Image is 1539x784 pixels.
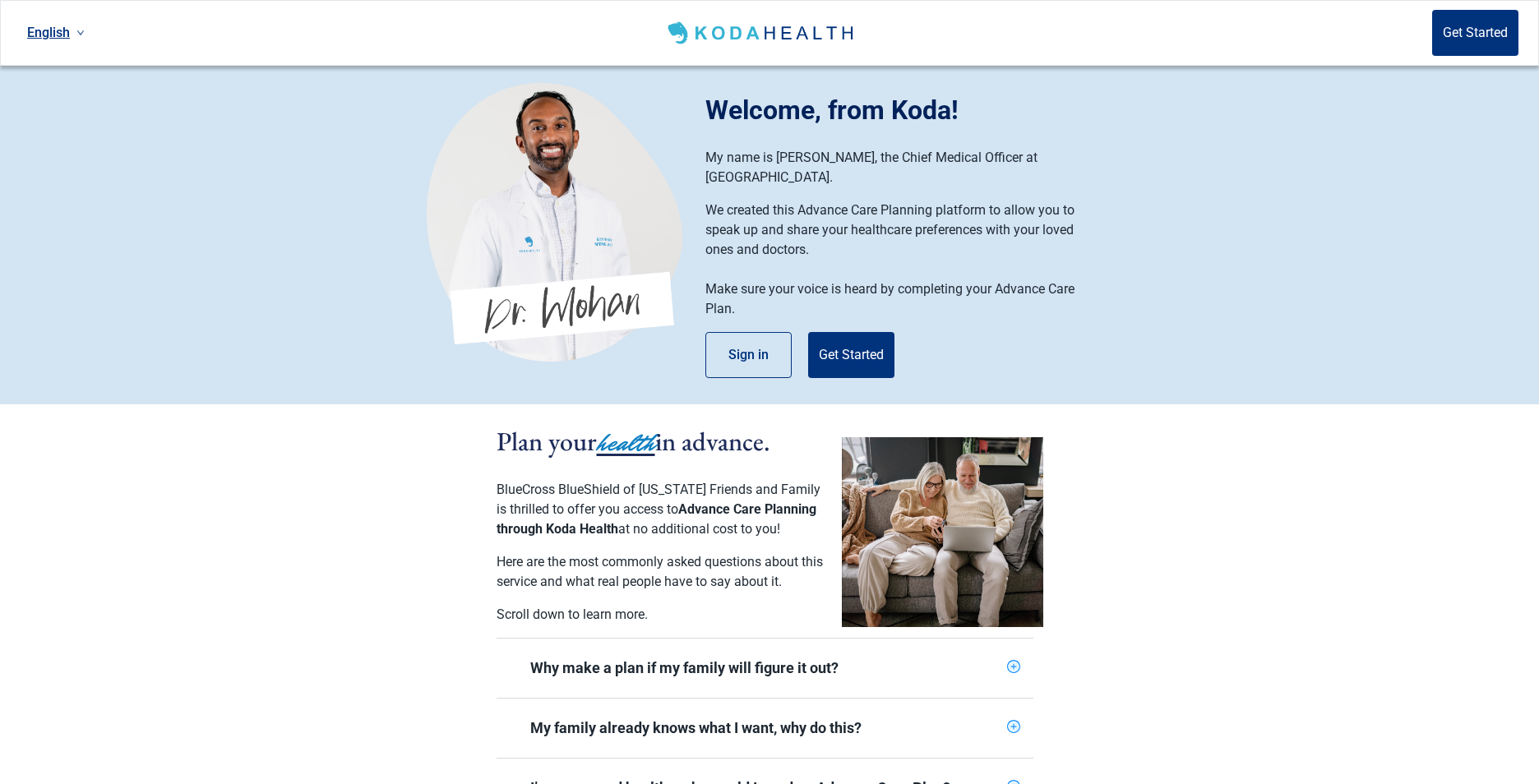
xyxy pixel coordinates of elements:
[530,658,1001,678] div: Why make a plan if my family will figure it out?
[1007,720,1020,733] span: plus-circle
[21,19,91,46] a: Current language: English
[497,605,825,625] p: Scroll down to learn more.
[76,29,85,37] span: down
[664,20,859,46] img: Koda Health
[705,332,792,378] button: Sign in
[705,201,1096,260] p: We created this Advance Care Planning platform to allow you to speak up and share your healthcare...
[705,90,1112,130] h1: Welcome, from Koda!
[655,424,770,459] span: in advance.
[842,437,1043,627] img: Couple planning their healthcare together
[427,82,682,362] img: Koda Health
[705,279,1096,319] p: Make sure your voice is heard by completing your Advance Care Plan.
[530,718,1001,738] div: My family already knows what I want, why do this?
[497,424,597,459] span: Plan your
[1432,10,1518,56] button: Get Started
[497,482,820,517] span: BlueCross BlueShield of [US_STATE] Friends and Family is thrilled to offer you access to
[705,148,1096,187] p: My name is [PERSON_NAME], the Chief Medical Officer at [GEOGRAPHIC_DATA].
[497,639,1033,698] div: Why make a plan if my family will figure it out?
[497,552,825,592] p: Here are the most commonly asked questions about this service and what real people have to say ab...
[618,521,780,537] span: at no additional cost to you!
[597,425,655,461] span: health
[497,699,1033,758] div: My family already knows what I want, why do this?
[1007,660,1020,673] span: plus-circle
[808,332,894,378] button: Get Started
